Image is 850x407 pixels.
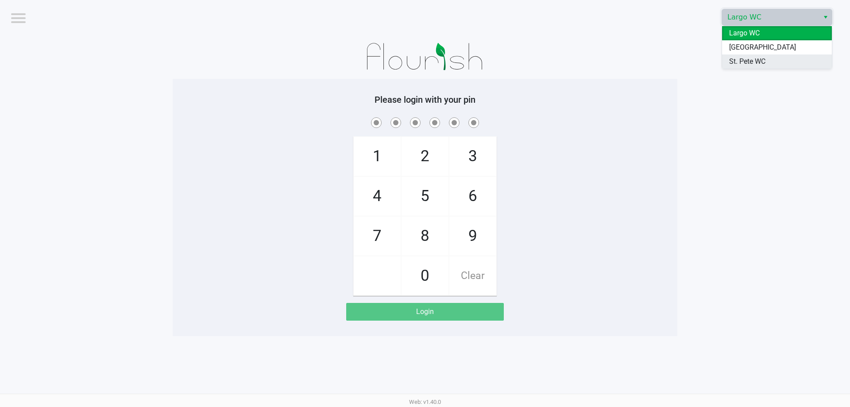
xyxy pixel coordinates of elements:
span: [GEOGRAPHIC_DATA] [729,42,796,53]
span: 0 [402,256,448,295]
span: Web: v1.40.0 [409,399,441,405]
span: 3 [449,137,496,176]
span: 9 [449,217,496,256]
h5: Please login with your pin [179,94,671,105]
button: Select [819,9,832,25]
span: St. Pete WC [729,56,765,67]
span: 2 [402,137,448,176]
span: Clear [449,256,496,295]
span: 7 [354,217,401,256]
span: 8 [402,217,448,256]
span: 6 [449,177,496,216]
span: Largo WC [729,28,760,39]
span: 4 [354,177,401,216]
span: 5 [402,177,448,216]
span: 1 [354,137,401,176]
span: Largo WC [727,12,814,23]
